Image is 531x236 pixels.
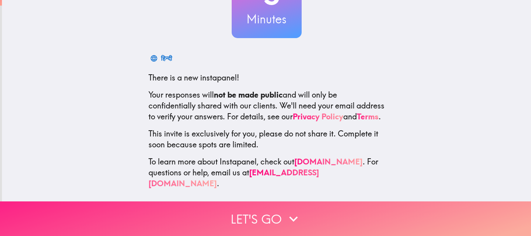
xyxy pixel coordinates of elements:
b: not be made public [214,90,283,100]
p: This invite is exclusively for you, please do not share it. Complete it soon because spots are li... [148,128,385,150]
p: Your responses will and will only be confidentially shared with our clients. We'll need your emai... [148,89,385,122]
a: [DOMAIN_NAME] [294,157,363,166]
h3: Minutes [232,11,302,27]
span: There is a new instapanel! [148,73,239,82]
div: हिन्दी [161,53,172,64]
button: हिन्दी [148,51,175,66]
a: Terms [357,112,379,121]
a: Privacy Policy [293,112,343,121]
p: To learn more about Instapanel, check out . For questions or help, email us at . [148,156,385,189]
a: [EMAIL_ADDRESS][DOMAIN_NAME] [148,168,319,188]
